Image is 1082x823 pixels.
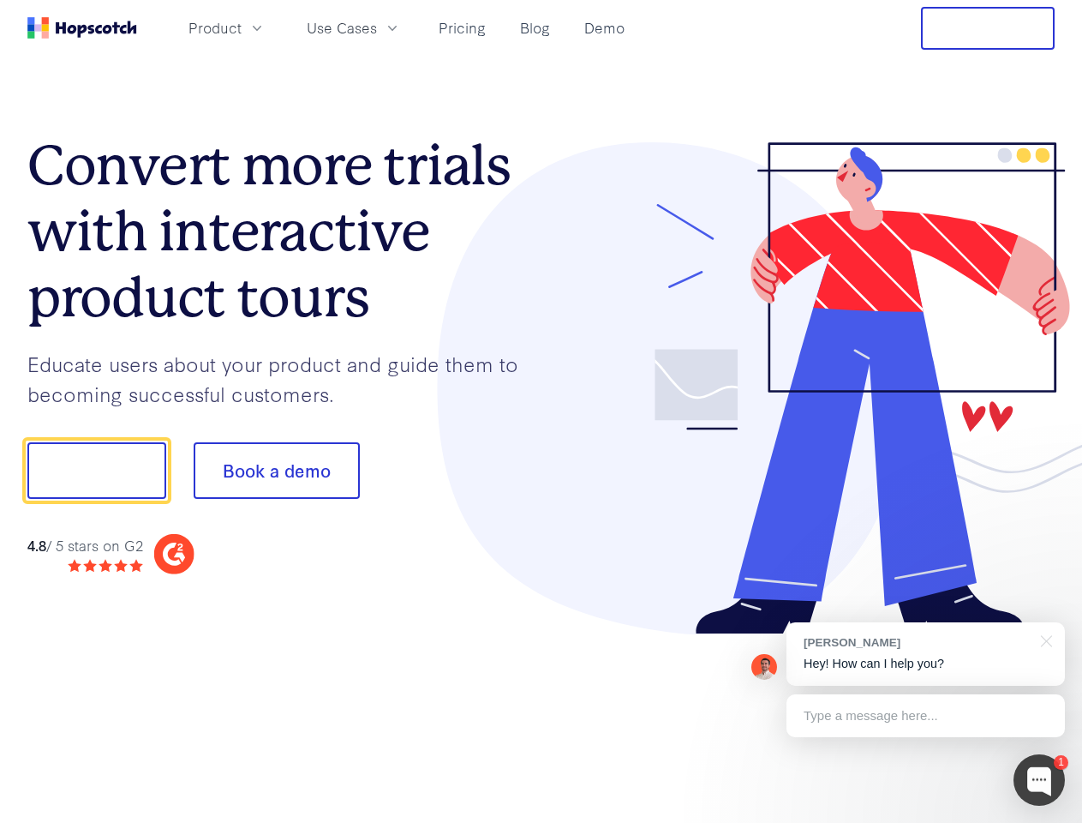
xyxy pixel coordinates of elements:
p: Educate users about your product and guide them to becoming successful customers. [27,349,541,408]
div: Type a message here... [786,694,1065,737]
img: Mark Spera [751,654,777,680]
button: Use Cases [296,14,411,42]
a: Demo [577,14,631,42]
strong: 4.8 [27,535,46,555]
button: Book a demo [194,442,360,499]
button: Product [178,14,276,42]
button: Free Trial [921,7,1055,50]
h1: Convert more trials with interactive product tours [27,133,541,330]
button: Show me! [27,442,166,499]
a: Home [27,17,137,39]
div: / 5 stars on G2 [27,535,143,556]
span: Use Cases [307,17,377,39]
div: 1 [1054,755,1068,770]
a: Blog [513,14,557,42]
p: Hey! How can I help you? [804,655,1048,673]
a: Pricing [432,14,493,42]
span: Product [188,17,242,39]
div: [PERSON_NAME] [804,634,1031,651]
